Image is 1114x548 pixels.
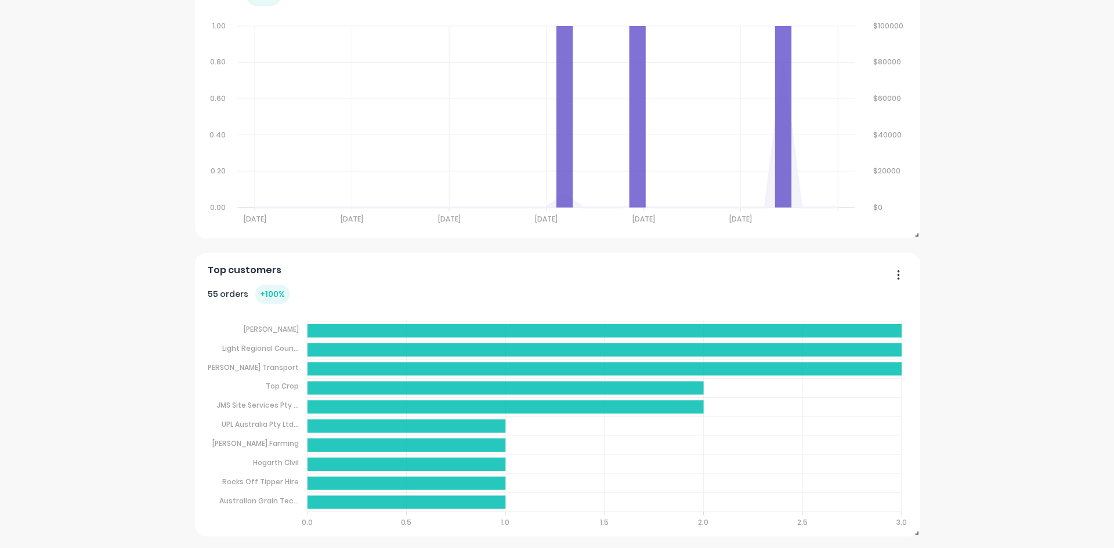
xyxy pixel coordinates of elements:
[253,458,299,467] tspan: Hogarth CIvil
[216,400,299,410] tspan: JMS Site Services Pty ...
[205,362,299,372] tspan: [PERSON_NAME] Transport
[208,263,281,277] span: Top customers
[874,93,902,103] tspan: $60000
[301,517,312,527] tspan: 0.0
[536,214,558,224] tspan: [DATE]
[219,496,299,506] tspan: Australian Grain Tec...
[210,93,226,103] tspan: 0.60
[501,517,509,527] tspan: 1.0
[874,166,901,176] tspan: $20000
[208,285,290,304] div: 55 orders
[874,57,902,67] tspan: $80000
[341,214,363,224] tspan: [DATE]
[438,214,461,224] tspan: [DATE]
[730,214,753,224] tspan: [DATE]
[211,166,226,176] tspan: 0.20
[632,214,655,224] tspan: [DATE]
[798,517,808,527] tspan: 2.5
[244,324,299,334] tspan: [PERSON_NAME]
[266,381,299,391] tspan: Top Crop
[222,343,299,353] tspan: Light Regional Coun...
[222,477,299,487] tspan: Rocks Off Tipper Hire
[210,57,226,67] tspan: 0.80
[243,214,266,224] tspan: [DATE]
[699,517,709,527] tspan: 2.0
[212,438,299,448] tspan: [PERSON_NAME] Farming
[255,285,290,304] div: + 100 %
[400,517,411,527] tspan: 0.5
[212,21,226,31] tspan: 1.00
[874,202,883,212] tspan: $0
[897,517,907,527] tspan: 3.0
[209,130,226,140] tspan: 0.40
[600,517,609,527] tspan: 1.5
[874,130,902,140] tspan: $40000
[210,202,226,212] tspan: 0.00
[874,21,904,31] tspan: $100000
[222,419,299,429] tspan: UPL Australia Pty Ltd...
